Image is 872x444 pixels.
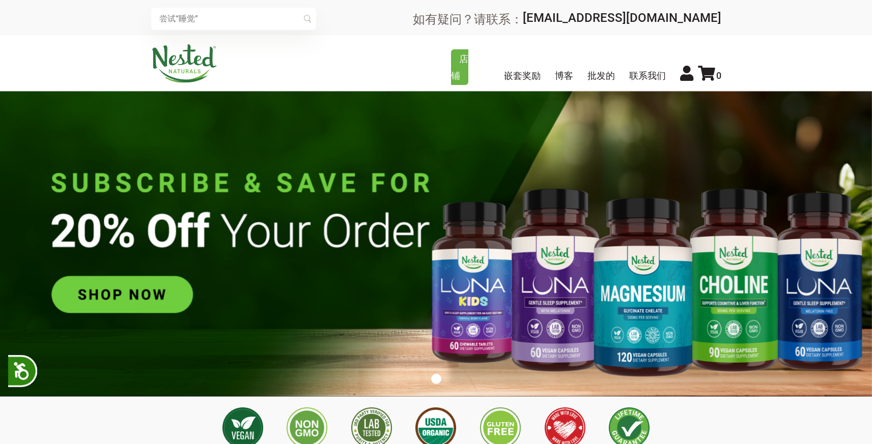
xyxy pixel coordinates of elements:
a: 联系我们 [629,70,666,81]
font: 如有疑问？请联系： [413,12,523,26]
a: 店铺 [451,49,468,85]
a: 批发的 [587,70,615,81]
a: [EMAIL_ADDRESS][DOMAIN_NAME] [523,11,721,25]
img: 嵌套自然数 [151,44,217,83]
button: 1 之 1 [431,374,441,384]
a: 嵌套奖励 [504,70,541,81]
input: 尝试“睡觉” [151,8,316,30]
a: 0 [698,70,721,81]
font: 0 [716,70,721,81]
a: 博客 [555,70,573,81]
font: 店铺 [451,53,468,81]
